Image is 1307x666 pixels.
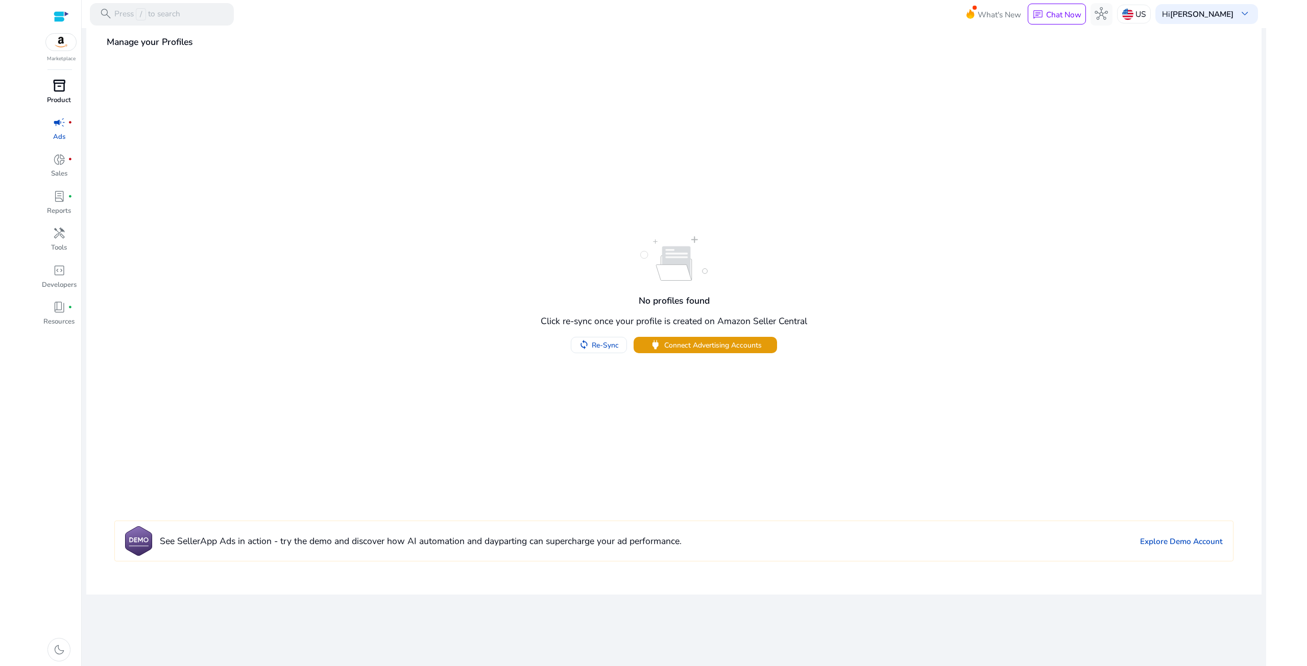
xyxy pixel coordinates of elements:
[53,79,66,92] span: inventory_2
[114,8,180,20] p: Press to search
[664,340,762,351] span: Connect Advertising Accounts
[53,132,65,142] p: Ads
[41,151,77,187] a: donut_smallfiber_manual_recordSales
[1095,7,1108,20] span: hub
[47,95,71,106] p: Product
[639,295,710,306] h4: No profiles found
[53,190,66,203] span: lab_profile
[579,340,589,350] mat-icon: sync
[41,261,77,298] a: code_blocksDevelopers
[53,153,66,166] span: donut_small
[1170,9,1233,19] b: [PERSON_NAME]
[41,188,77,225] a: lab_profilefiber_manual_recordReports
[53,643,66,656] span: dark_mode
[53,264,66,277] span: code_blocks
[1135,5,1146,23] p: US
[1028,4,1085,24] button: chatChat Now
[1140,535,1223,547] a: Explore Demo Account
[53,301,66,314] span: book_4
[51,243,67,253] p: Tools
[649,338,662,352] span: power
[68,194,72,199] span: fiber_manual_record
[53,227,66,240] span: handyman
[99,7,112,20] span: search
[1046,9,1081,20] p: Chat Now
[46,34,77,51] img: amazon.svg
[41,299,77,335] a: book_4fiber_manual_recordResources
[41,225,77,261] a: handymanTools
[47,55,76,63] p: Marketplace
[160,536,682,547] h4: See SellerApp Ads in action - try the demo and discover how AI automation and dayparting can supe...
[1091,3,1113,26] button: hub
[571,337,627,353] button: Re-Sync
[1162,10,1233,18] p: Hi
[51,169,67,179] p: Sales
[978,6,1021,23] span: What's New
[68,157,72,162] span: fiber_manual_record
[634,337,778,353] button: powerConnect Advertising Accounts
[1238,7,1251,20] span: keyboard_arrow_down
[42,280,77,290] p: Developers
[136,8,146,20] span: /
[53,116,66,129] span: campaign
[1032,9,1044,20] span: chat
[541,316,807,327] h4: Click re-sync once your profile is created on Amazon Seller Central
[43,317,75,327] p: Resources
[86,33,1262,52] h4: Manage your Profiles
[68,120,72,125] span: fiber_manual_record
[41,114,77,151] a: campaignfiber_manual_recordAds
[68,305,72,310] span: fiber_manual_record
[592,340,619,351] span: Re-Sync
[41,77,77,113] a: inventory_2Product
[47,206,71,216] p: Reports
[1122,9,1133,20] img: us.svg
